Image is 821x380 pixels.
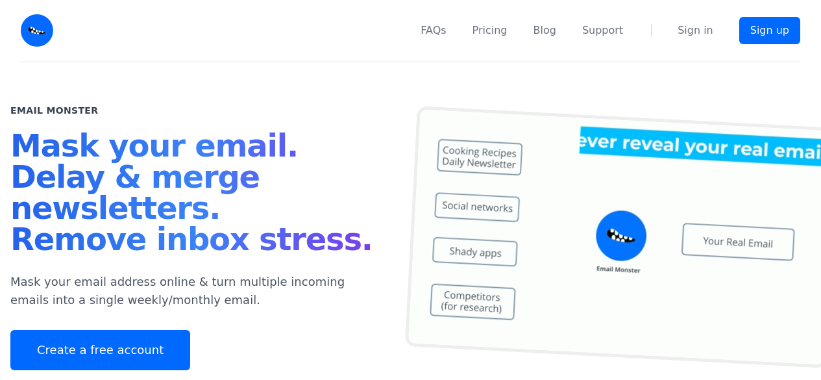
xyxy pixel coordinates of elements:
a: Support [582,23,623,38]
a: FAQs [421,23,446,38]
p: Mask your email address online & turn multiple incoming emails into a single weekly/monthly email. [10,273,380,309]
img: Email Monster [21,14,53,47]
h1: Mask your email. Delay & merge newsletters. Remove inbox stress. [10,130,380,260]
a: Pricing [472,23,508,38]
a: Sign up [739,17,800,44]
h2: Email Monster [10,104,98,117]
a: Create a free account [10,330,190,370]
a: Blog [533,23,556,38]
a: Sign in [678,23,713,38]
